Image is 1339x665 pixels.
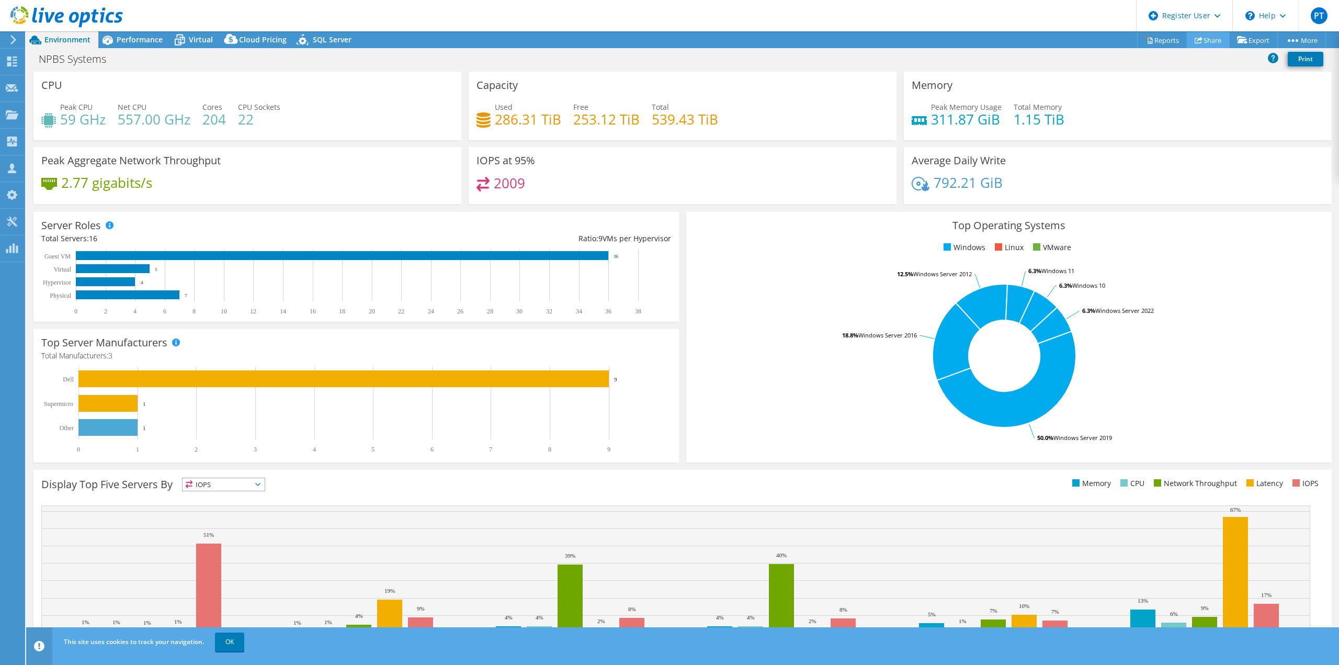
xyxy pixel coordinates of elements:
text: Dell [63,376,74,383]
text: 3 [254,446,257,453]
text: 0 [74,308,77,315]
text: 18 [339,308,345,315]
text: 17% [1261,592,1272,598]
text: 7% [990,607,997,614]
text: 39% [565,553,575,559]
text: 14 [280,308,286,315]
h4: 286.31 TiB [495,114,561,125]
span: CPU Sockets [238,102,280,112]
text: 20 [369,308,375,315]
text: 7 [185,293,187,298]
h3: Memory [912,80,952,91]
text: 4% [536,614,543,621]
text: 40% [776,552,787,558]
text: 24 [428,308,434,315]
text: 1% [174,618,182,625]
h4: 2009 [494,177,525,189]
text: 2% [597,618,605,624]
span: SQL Server [313,35,351,44]
tspan: Windows Server 2016 [858,331,917,339]
text: 28 [487,308,493,315]
text: 8% [839,606,847,613]
span: Virtual [189,35,213,44]
h3: Capacity [476,80,518,91]
text: Hypervisor [43,279,71,286]
a: Reports [1137,32,1187,48]
span: PT [1311,7,1327,24]
li: Memory [1070,478,1111,489]
li: VMware [1030,242,1071,253]
text: 1% [324,619,332,625]
text: 2 [104,308,107,315]
text: 51% [203,532,214,538]
span: Free [573,102,588,112]
text: 2 [195,446,198,453]
text: 7% [1051,608,1059,615]
text: 8% [628,606,636,612]
text: 19% [384,588,395,594]
li: Latency [1244,478,1283,489]
h4: 1.15 TiB [1014,114,1064,125]
tspan: Windows Server 2012 [913,270,972,278]
text: 4% [716,614,724,621]
text: 32 [546,308,552,315]
text: Physical [50,292,71,299]
text: 8 [192,308,196,315]
a: Export [1229,32,1278,48]
tspan: 50.0% [1037,434,1053,442]
text: 34 [576,308,582,315]
text: 36 [605,308,611,315]
h3: CPU [41,80,62,91]
a: OK [215,633,244,651]
h3: Peak Aggregate Network Throughput [41,155,221,166]
text: 4 [133,308,137,315]
h3: Average Daily Write [912,155,1006,166]
text: 16 [310,308,316,315]
span: Net CPU [118,102,146,112]
text: 8 [548,446,551,453]
text: 7 [489,446,492,453]
text: 1% [293,619,301,626]
tspan: 18.8% [842,331,858,339]
h4: 2.77 gigabits/s [61,177,152,188]
span: Peak CPU [60,102,93,112]
h3: Top Server Manufacturers [41,337,167,348]
text: 22 [398,308,404,315]
text: 5 [155,267,157,272]
text: 10 [221,308,227,315]
li: Linux [992,242,1024,253]
text: 6 [430,446,434,453]
text: 6 [163,308,166,315]
text: 1 [143,401,146,407]
text: 67% [1230,506,1241,513]
tspan: Windows 11 [1041,267,1074,275]
text: 30 [516,308,523,315]
text: Other [60,424,74,432]
text: 1 [143,425,146,431]
a: More [1277,32,1326,48]
text: 1% [959,618,967,624]
tspan: Windows Server 2022 [1095,307,1154,314]
span: Total Memory [1014,102,1062,112]
span: IOPS [183,478,265,491]
div: Ratio: VMs per Hypervisor [356,233,671,244]
span: 9 [598,233,603,243]
text: 1% [82,619,89,625]
text: 1% [143,619,151,626]
div: Total Servers: [41,233,356,244]
a: Share [1187,32,1230,48]
li: CPU [1118,478,1144,489]
text: 4% [747,614,755,621]
text: Virtual [54,266,72,273]
text: 5 [371,446,375,453]
span: Environment [44,35,90,44]
h4: 22 [238,114,280,125]
svg: \n [1245,11,1255,20]
text: 6% [1170,611,1178,617]
text: Guest VM [44,253,71,260]
span: Cores [202,102,222,112]
text: 9 [607,446,610,453]
span: Total [652,102,669,112]
h4: 59 GHz [60,114,106,125]
text: 5% [928,611,936,617]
